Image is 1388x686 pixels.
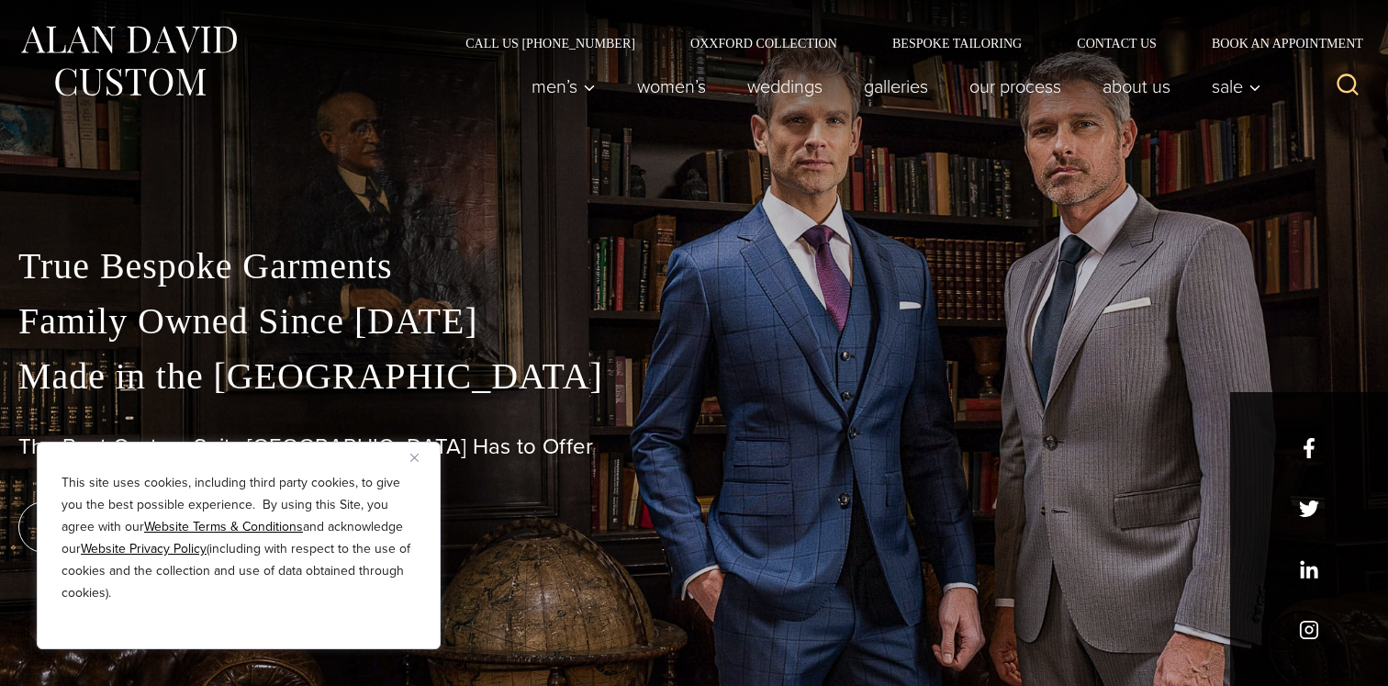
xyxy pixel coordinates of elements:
span: Men’s [532,77,596,96]
p: This site uses cookies, including third party cookies, to give you the best possible experience. ... [62,472,416,604]
a: Book an Appointment [1184,37,1370,50]
a: Website Terms & Conditions [144,517,303,536]
button: Close [410,446,432,468]
a: Our Process [949,68,1082,105]
a: Bespoke Tailoring [865,37,1049,50]
img: Alan David Custom [18,20,239,102]
a: Call Us [PHONE_NUMBER] [438,37,663,50]
a: Women’s [617,68,727,105]
a: Galleries [844,68,949,105]
a: About Us [1082,68,1192,105]
button: View Search Form [1326,64,1370,108]
a: Website Privacy Policy [81,539,207,558]
img: Close [410,454,419,462]
h1: The Best Custom Suits [GEOGRAPHIC_DATA] Has to Offer [18,433,1370,460]
span: Sale [1212,77,1261,96]
p: True Bespoke Garments Family Owned Since [DATE] Made in the [GEOGRAPHIC_DATA] [18,239,1370,404]
a: book an appointment [18,501,275,553]
a: weddings [727,68,844,105]
nav: Primary Navigation [511,68,1271,105]
nav: Secondary Navigation [438,37,1370,50]
a: Oxxford Collection [663,37,865,50]
a: Contact Us [1049,37,1184,50]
